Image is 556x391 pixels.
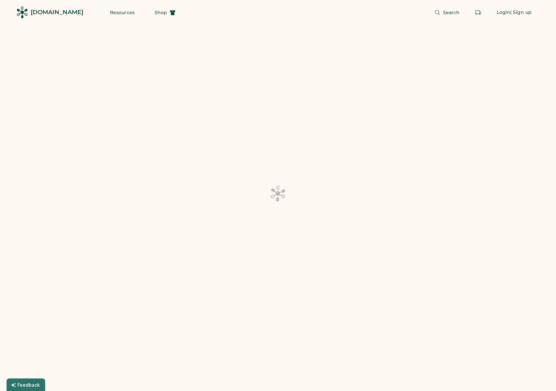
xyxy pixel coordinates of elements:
[147,6,183,19] button: Shop
[31,8,83,16] div: [DOMAIN_NAME]
[154,10,167,15] span: Shop
[443,10,460,15] span: Search
[472,6,485,19] button: Retrieve an order
[102,6,143,19] button: Resources
[497,9,511,16] div: Login
[270,185,286,202] img: Platens-Black-Loader-Spin-rich%20black.webp
[510,9,532,16] div: | Sign up
[427,6,468,19] button: Search
[16,7,28,18] img: Rendered Logo - Screens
